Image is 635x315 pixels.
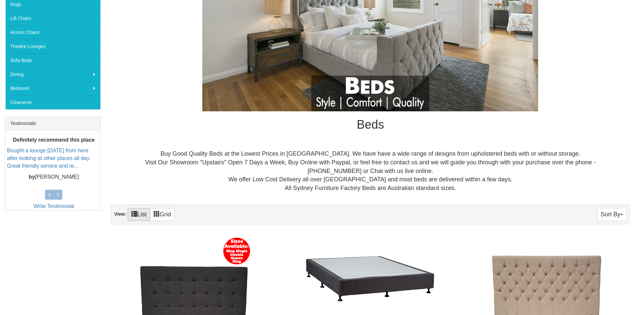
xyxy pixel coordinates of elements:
[5,11,100,25] a: Lift Chairs
[128,208,150,221] a: List
[150,208,175,221] a: Grid
[5,81,100,95] a: Bedroom
[5,53,100,67] a: Sofa Beds
[7,148,91,169] a: Bought a lounge [DATE] from here after looking at other places all day. Great friendly service an...
[116,150,625,193] div: Buy Good Quality Beds at the Lowest Prices in [GEOGRAPHIC_DATA]. We have have a wide range of des...
[5,117,100,130] div: Testimonials
[7,173,100,181] p: [PERSON_NAME]
[597,208,627,221] button: Sort By
[34,203,74,209] a: Write Testimonial
[5,39,100,53] a: Theatre Lounges
[13,137,95,143] b: Definitely recommend this place
[29,174,35,180] b: by
[5,67,100,81] a: Dining
[5,95,100,109] a: Clearance
[114,211,126,217] strong: View:
[5,25,100,39] a: Accent Chairs
[111,118,630,131] h1: Beds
